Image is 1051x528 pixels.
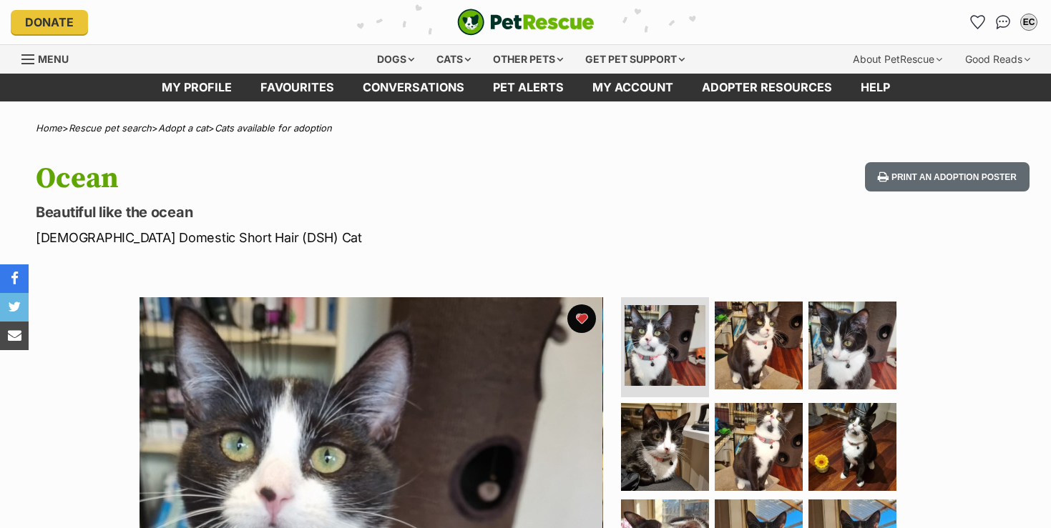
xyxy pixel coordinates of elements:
img: Photo of Ocean [808,302,896,389]
a: My account [578,74,688,101]
img: Photo of Ocean [715,302,803,389]
img: logo-cat-932fe2b9b8326f06289b0f2fb663e598f794de774fb13d1741a6617ecf9a85b4.svg [457,9,595,36]
h1: Ocean [36,162,640,195]
div: Dogs [367,45,424,74]
div: Get pet support [575,45,695,74]
a: Adopt a cat [158,122,208,134]
button: Print an adoption poster [865,162,1030,191]
a: Favourites [966,11,989,34]
img: Photo of Ocean [625,305,705,386]
a: Conversations [992,11,1015,34]
div: EC [1022,15,1036,29]
button: My account [1017,11,1040,34]
a: Cats available for adoption [215,122,332,134]
img: Photo of Ocean [715,403,803,491]
button: favourite [567,304,596,333]
p: Beautiful like the ocean [36,202,640,222]
span: Menu [38,53,69,65]
div: Other pets [483,45,573,74]
img: Photo of Ocean [808,403,896,491]
a: PetRescue [457,9,595,36]
p: [DEMOGRAPHIC_DATA] Domestic Short Hair (DSH) Cat [36,228,640,247]
a: Pet alerts [479,74,578,101]
ul: Account quick links [966,11,1040,34]
img: chat-41dd97257d64d25036548639549fe6c8038ab92f7586957e7f3b1b290dea8141.svg [996,15,1011,29]
div: About PetRescue [843,45,952,74]
a: Menu [21,45,79,71]
a: Help [846,74,904,101]
img: Photo of Ocean [621,403,709,491]
div: Cats [426,45,481,74]
a: Adopter resources [688,74,846,101]
a: conversations [348,74,479,101]
a: Home [36,122,62,134]
div: Good Reads [955,45,1040,74]
a: Rescue pet search [69,122,152,134]
a: Donate [11,10,88,34]
a: My profile [147,74,246,101]
a: Favourites [246,74,348,101]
